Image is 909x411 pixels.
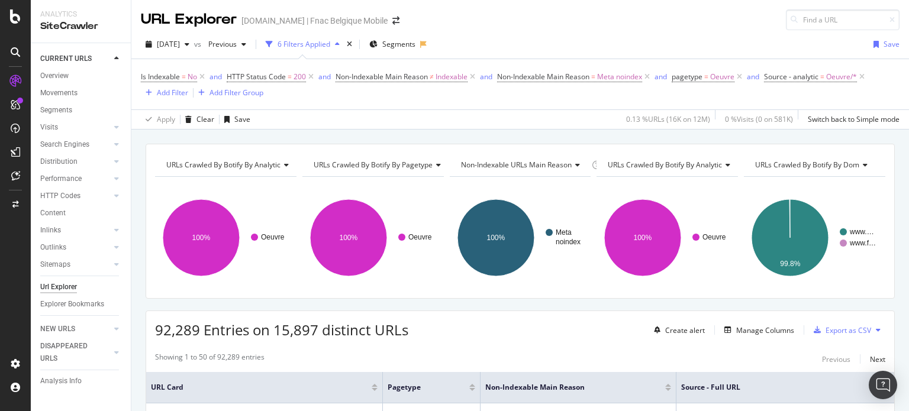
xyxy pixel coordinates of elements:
[194,39,204,49] span: vs
[40,87,78,99] div: Movements
[155,320,408,339] span: 92,289 Entries on 15,897 distinct URLs
[884,39,900,49] div: Save
[155,352,265,366] div: Showing 1 to 50 of 92,289 entries
[764,72,818,82] span: Source - analytic
[497,72,589,82] span: Non-Indexable Main Reason
[597,186,736,289] div: A chart.
[365,35,420,54] button: Segments
[141,72,180,82] span: Is Indexable
[141,110,175,129] button: Apply
[450,186,589,289] svg: A chart.
[459,156,589,174] h4: Non-Indexable URLs Main Reason
[634,234,652,242] text: 100%
[227,72,286,82] span: HTTP Status Code
[605,156,740,174] h4: URLs Crawled By Botify By analytic
[40,224,61,237] div: Inlinks
[164,156,298,174] h4: URLs Crawled By Botify By analytic
[781,260,801,268] text: 99.8%
[40,104,72,116] div: Segments
[736,325,794,335] div: Manage Columns
[40,173,111,185] a: Performance
[294,69,306,85] span: 200
[40,156,111,168] a: Distribution
[40,375,82,387] div: Analysis Info
[40,87,123,99] a: Movements
[704,72,708,82] span: =
[40,281,123,293] a: Url Explorer
[808,114,900,124] div: Switch back to Simple mode
[209,88,263,98] div: Add Filter Group
[388,382,452,393] span: pagetype
[40,258,70,271] div: Sitemaps
[192,234,211,242] text: 100%
[40,224,111,237] a: Inlinks
[40,241,111,254] a: Outlinks
[157,39,180,49] span: 2025 Sep. 5th
[40,53,92,65] div: CURRENT URLS
[649,321,705,339] button: Create alert
[40,70,69,82] div: Overview
[626,114,710,124] div: 0.13 % URLs ( 16K on 12M )
[311,156,450,174] h4: URLs Crawled By Botify By pagetype
[556,228,572,237] text: Meta
[261,233,285,241] text: Oeuvre
[40,323,75,335] div: NEW URLS
[870,352,885,366] button: Next
[826,69,857,85] span: Oeuvre/*
[40,298,104,310] div: Explorer Bookmarks
[40,53,111,65] a: CURRENT URLS
[40,241,66,254] div: Outlinks
[744,186,884,289] svg: A chart.
[809,321,871,339] button: Export as CSV
[702,233,726,241] text: Oeuvre
[40,104,123,116] a: Segments
[40,156,78,168] div: Distribution
[710,69,734,85] span: Oeuvre
[40,138,111,151] a: Search Engines
[40,121,58,134] div: Visits
[40,258,111,271] a: Sitemaps
[155,186,295,289] svg: A chart.
[870,354,885,364] div: Next
[725,114,793,124] div: 0 % Visits ( 0 on 581K )
[220,110,250,129] button: Save
[803,110,900,129] button: Switch back to Simple mode
[188,69,197,85] span: No
[204,35,251,54] button: Previous
[288,72,292,82] span: =
[40,190,111,202] a: HTTP Codes
[318,72,331,82] div: and
[655,71,667,82] button: and
[40,9,121,20] div: Analytics
[480,71,492,82] button: and
[461,160,572,170] span: Non-Indexable URLs Main Reason
[302,186,442,289] svg: A chart.
[591,72,595,82] span: =
[141,9,237,30] div: URL Explorer
[672,72,702,82] span: pagetype
[40,375,123,387] a: Analysis Info
[344,38,354,50] div: times
[209,71,222,82] button: and
[655,72,667,82] div: and
[209,72,222,82] div: and
[166,160,281,170] span: URLs Crawled By Botify By analytic
[40,207,66,219] div: Content
[196,114,214,124] div: Clear
[141,35,194,54] button: [DATE]
[408,233,432,241] text: Oeuvre
[747,71,759,82] button: and
[486,234,505,242] text: 100%
[480,72,492,82] div: and
[40,138,89,151] div: Search Engines
[157,114,175,124] div: Apply
[392,17,399,25] div: arrow-right-arrow-left
[40,173,82,185] div: Performance
[822,352,850,366] button: Previous
[261,35,344,54] button: 6 Filters Applied
[180,110,214,129] button: Clear
[40,323,111,335] a: NEW URLS
[182,72,186,82] span: =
